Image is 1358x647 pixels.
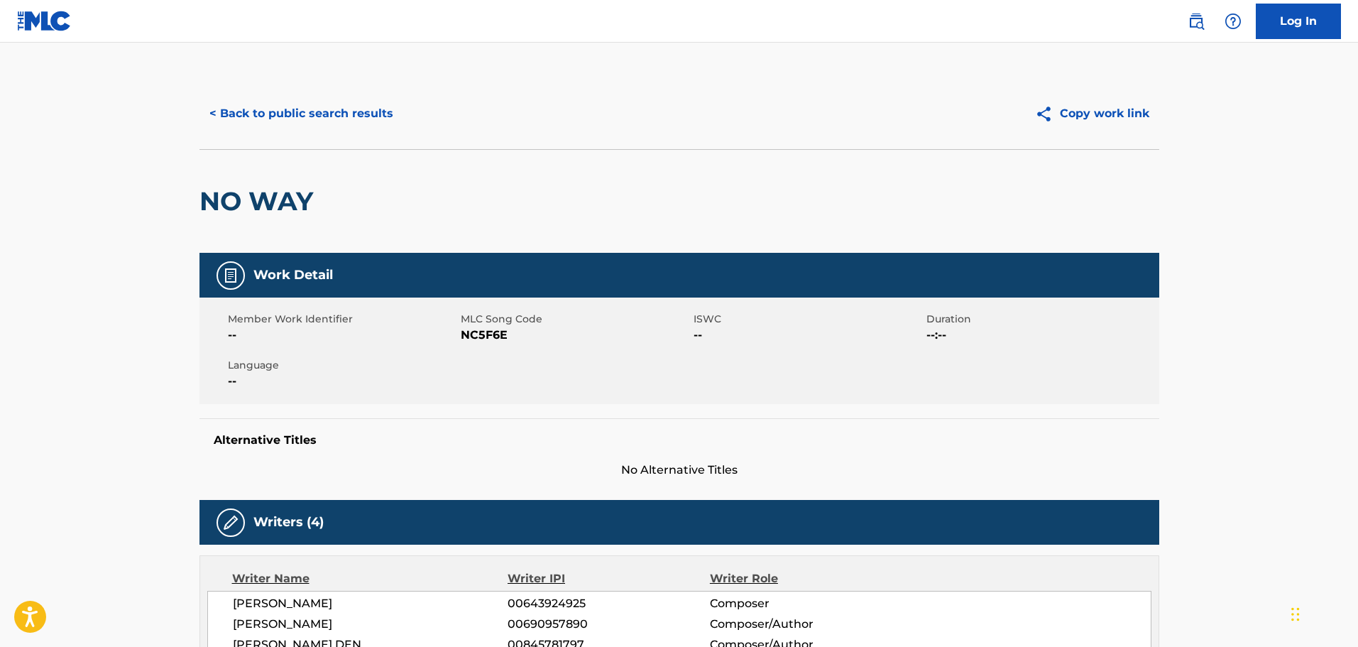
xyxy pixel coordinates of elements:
[1188,13,1205,30] img: search
[233,616,508,633] span: [PERSON_NAME]
[1035,105,1060,123] img: Copy work link
[1025,96,1159,131] button: Copy work link
[222,267,239,284] img: Work Detail
[1291,593,1300,636] div: Drag
[233,595,508,612] span: [PERSON_NAME]
[228,373,457,390] span: --
[222,514,239,531] img: Writers
[461,327,690,344] span: NC5F6E
[926,327,1156,344] span: --:--
[508,570,710,587] div: Writer IPI
[232,570,508,587] div: Writer Name
[508,595,709,612] span: 00643924925
[1182,7,1210,36] a: Public Search
[926,312,1156,327] span: Duration
[228,312,457,327] span: Member Work Identifier
[199,462,1159,479] span: No Alternative Titles
[228,327,457,344] span: --
[1256,4,1341,39] a: Log In
[199,96,403,131] button: < Back to public search results
[17,11,72,31] img: MLC Logo
[710,595,894,612] span: Composer
[199,185,320,217] h2: NO WAY
[228,358,457,373] span: Language
[253,514,324,531] h5: Writers (4)
[694,327,923,344] span: --
[214,433,1145,447] h5: Alternative Titles
[461,312,690,327] span: MLC Song Code
[710,616,894,633] span: Composer/Author
[710,570,894,587] div: Writer Role
[253,267,333,283] h5: Work Detail
[1287,579,1358,647] iframe: Chat Widget
[1225,13,1242,30] img: help
[694,312,923,327] span: ISWC
[1219,7,1247,36] div: Help
[508,616,709,633] span: 00690957890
